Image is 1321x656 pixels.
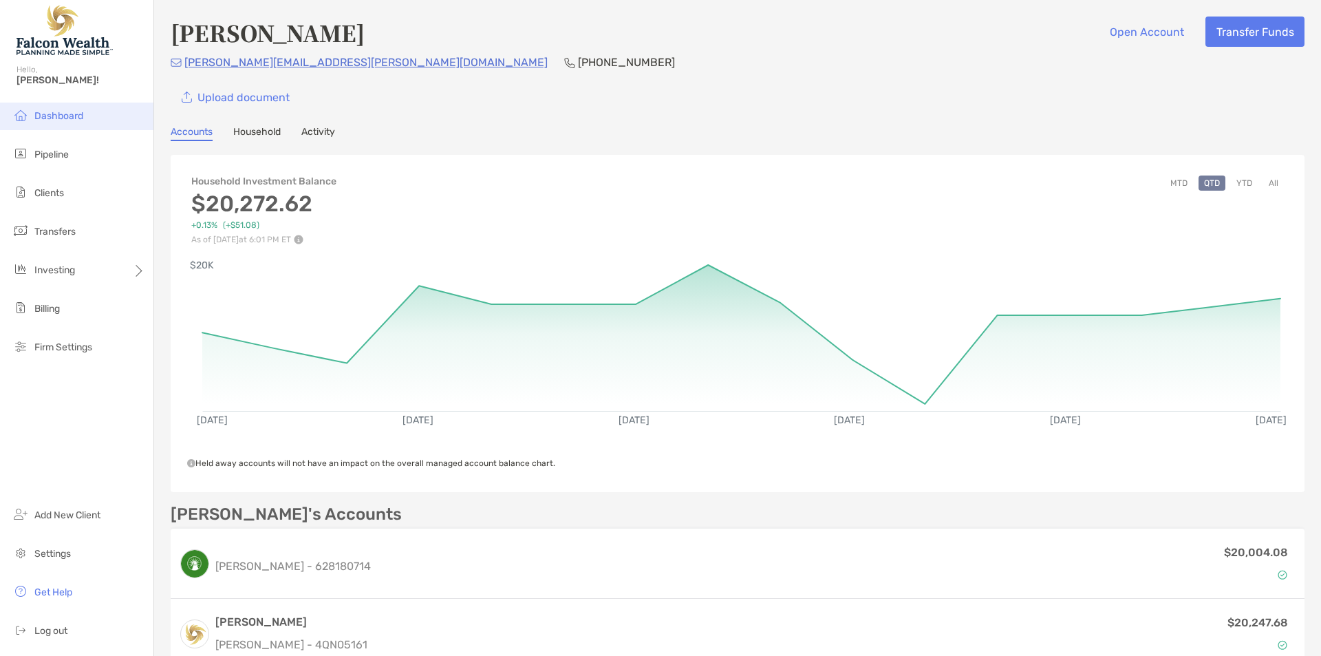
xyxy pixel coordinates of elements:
[197,414,228,426] text: [DATE]
[12,222,29,239] img: transfers icon
[12,583,29,600] img: get-help icon
[182,92,192,103] img: button icon
[215,636,367,653] p: [PERSON_NAME] - 4QN05161
[171,126,213,141] a: Accounts
[34,110,83,122] span: Dashboard
[1227,614,1288,631] p: $20,247.68
[34,226,76,237] span: Transfers
[191,220,217,231] span: +0.13%
[191,235,336,244] p: As of [DATE] at 6:01 PM ET
[12,299,29,316] img: billing icon
[1278,640,1287,650] img: Account Status icon
[17,74,145,86] span: [PERSON_NAME]!
[1199,176,1225,191] button: QTD
[34,509,100,521] span: Add New Client
[12,506,29,522] img: add_new_client icon
[181,550,208,578] img: logo account
[12,261,29,277] img: investing icon
[1263,176,1284,191] button: All
[12,622,29,638] img: logout icon
[12,338,29,355] img: firm-settings icon
[619,414,649,426] text: [DATE]
[1224,544,1288,561] p: $20,004.08
[834,414,865,426] text: [DATE]
[171,17,365,48] h4: [PERSON_NAME]
[564,57,575,68] img: Phone Icon
[215,558,371,575] p: [PERSON_NAME] - 628180714
[191,191,336,217] h3: $20,272.62
[233,126,281,141] a: Household
[12,544,29,561] img: settings icon
[12,107,29,123] img: dashboard icon
[223,220,259,231] span: (+$51.08)
[215,614,367,631] h3: [PERSON_NAME]
[191,176,336,187] h4: Household Investment Balance
[184,54,548,71] p: [PERSON_NAME][EMAIL_ADDRESS][PERSON_NAME][DOMAIN_NAME]
[1256,414,1287,426] text: [DATE]
[171,506,402,523] p: [PERSON_NAME]'s Accounts
[171,82,300,112] a: Upload document
[1278,570,1287,580] img: Account Status icon
[1165,176,1193,191] button: MTD
[1050,414,1081,426] text: [DATE]
[578,54,675,71] p: [PHONE_NUMBER]
[187,458,555,468] span: Held away accounts will not have an impact on the overall managed account balance chart.
[34,303,60,315] span: Billing
[402,414,433,426] text: [DATE]
[181,620,208,648] img: logo account
[12,145,29,162] img: pipeline icon
[190,260,214,271] text: $20K
[1099,17,1194,47] button: Open Account
[294,235,303,244] img: Performance Info
[1205,17,1304,47] button: Transfer Funds
[1231,176,1258,191] button: YTD
[17,6,113,55] img: Falcon Wealth Planning Logo
[12,184,29,200] img: clients icon
[34,625,67,637] span: Log out
[34,586,72,598] span: Get Help
[34,149,69,160] span: Pipeline
[34,341,92,353] span: Firm Settings
[34,548,71,560] span: Settings
[34,264,75,276] span: Investing
[301,126,335,141] a: Activity
[171,59,182,67] img: Email Icon
[34,187,64,199] span: Clients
